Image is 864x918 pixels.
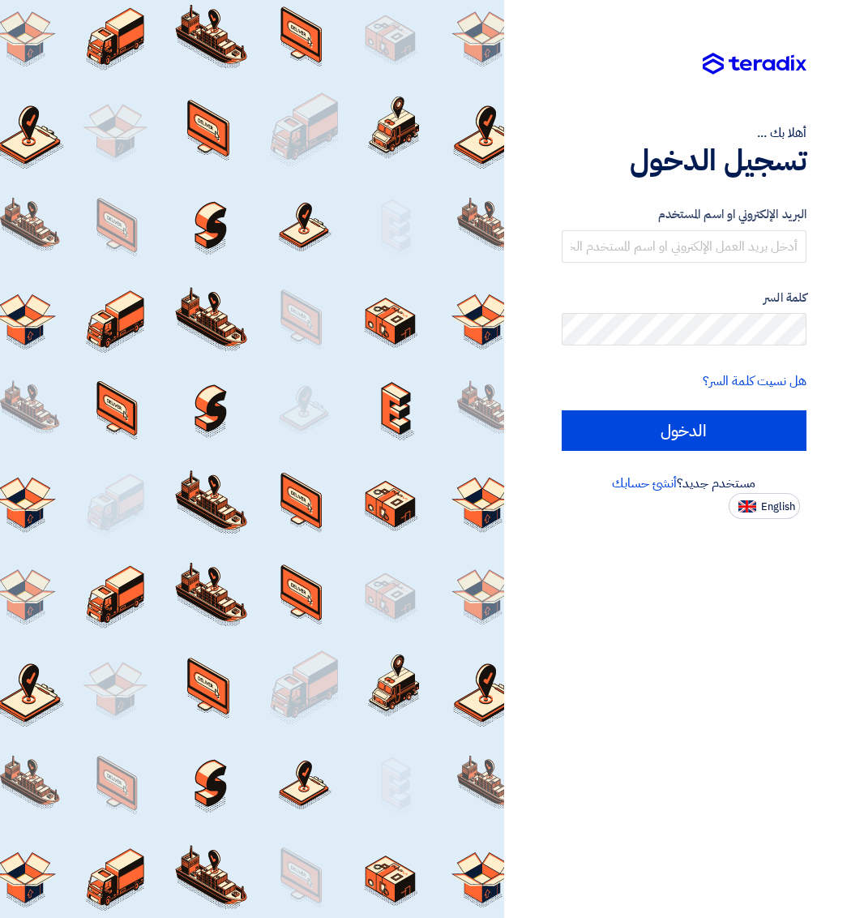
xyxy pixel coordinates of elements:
button: English [729,493,800,519]
div: مستخدم جديد؟ [562,474,806,493]
span: English [761,501,795,513]
input: الدخول [562,410,806,451]
a: هل نسيت كلمة السر؟ [703,371,806,391]
input: أدخل بريد العمل الإلكتروني او اسم المستخدم الخاص بك ... [562,230,806,263]
label: كلمة السر [562,289,806,307]
div: أهلا بك ... [562,123,806,143]
img: en-US.png [738,500,756,513]
img: Teradix logo [703,53,806,75]
a: أنشئ حسابك [612,474,676,493]
h1: تسجيل الدخول [562,143,806,178]
label: البريد الإلكتروني او اسم المستخدم [562,205,806,224]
